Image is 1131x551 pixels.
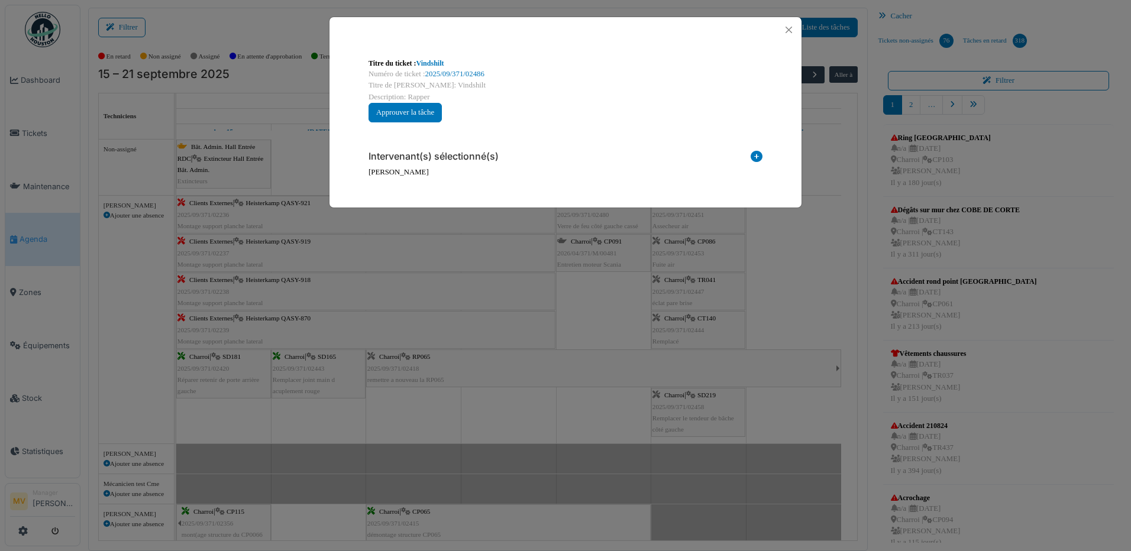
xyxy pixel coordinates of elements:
[369,58,762,69] div: Titre du ticket :
[369,80,762,91] div: Titre de [PERSON_NAME]: Vindshilt
[369,151,499,162] h6: Intervenant(s) sélectionné(s)
[781,22,797,38] button: Close
[425,70,484,78] a: 2025/09/371/02486
[369,69,762,80] div: Numéro de ticket :
[416,59,444,67] a: Vindshilt
[751,151,762,167] i: Ajouter
[369,103,442,122] button: Approuver la tâche
[369,167,762,178] div: [PERSON_NAME]
[369,92,762,103] div: Description: Rapper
